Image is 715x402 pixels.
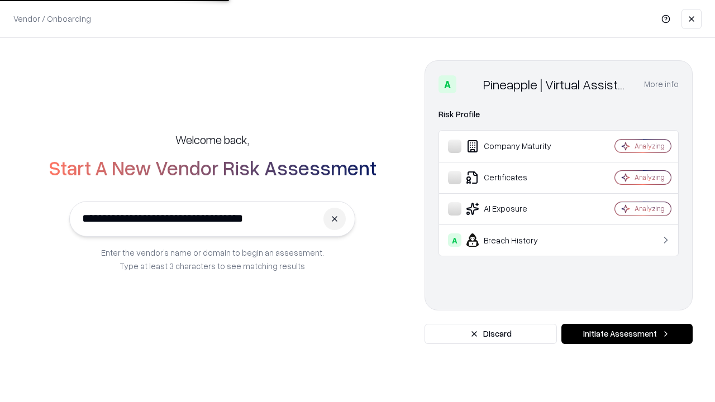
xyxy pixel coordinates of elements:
[438,108,679,121] div: Risk Profile
[49,156,376,179] h2: Start A New Vendor Risk Assessment
[13,13,91,25] p: Vendor / Onboarding
[448,140,581,153] div: Company Maturity
[461,75,479,93] img: Pineapple | Virtual Assistant Agency
[175,132,249,147] h5: Welcome back,
[101,246,324,272] p: Enter the vendor’s name or domain to begin an assessment. Type at least 3 characters to see match...
[448,171,581,184] div: Certificates
[644,74,679,94] button: More info
[438,75,456,93] div: A
[448,202,581,216] div: AI Exposure
[635,173,665,182] div: Analyzing
[483,75,631,93] div: Pineapple | Virtual Assistant Agency
[425,324,557,344] button: Discard
[561,324,693,344] button: Initiate Assessment
[635,141,665,151] div: Analyzing
[448,233,461,247] div: A
[448,233,581,247] div: Breach History
[635,204,665,213] div: Analyzing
